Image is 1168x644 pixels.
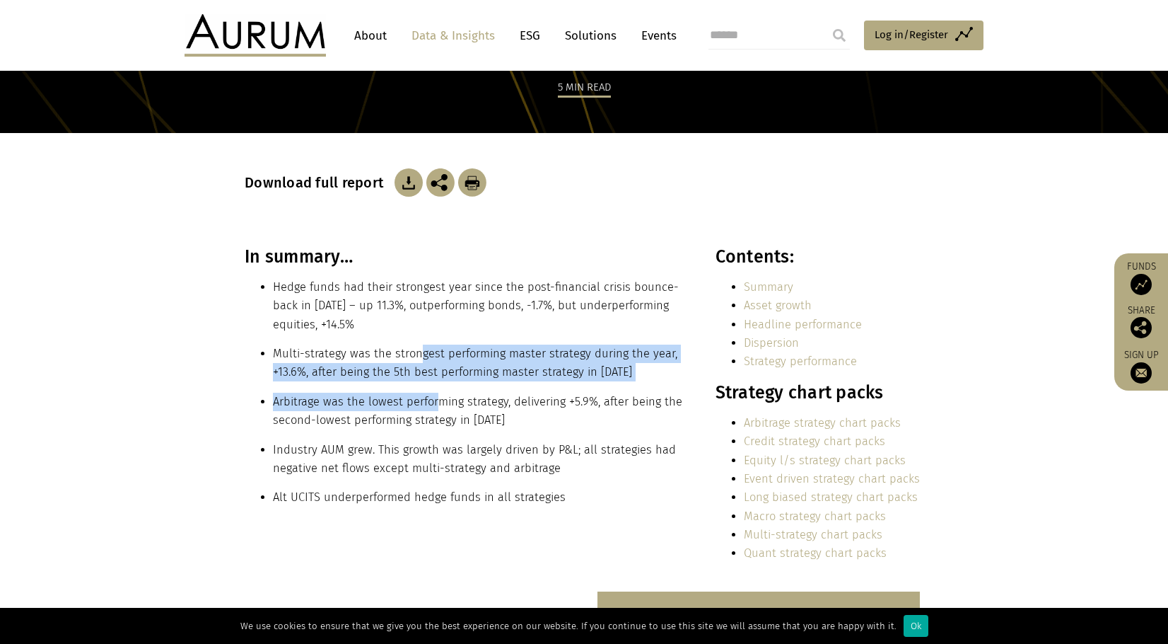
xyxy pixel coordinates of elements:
a: Funds [1121,260,1161,295]
h3: In summary… [245,246,684,268]
a: Credit strategy chart packs [744,435,885,448]
img: Aurum [185,14,326,57]
a: Dispersion [744,336,799,350]
a: Events [634,23,677,49]
li: Arbitrage was the lowest performing strategy, delivering +5.9%, after being the second-lowest per... [273,393,684,430]
li: Industry AUM grew. This growth was largely driven by P&L; all strategies had negative net flows e... [273,441,684,478]
a: Asset growth [744,299,812,312]
a: Multi-strategy chart packs [744,528,882,541]
a: About [347,23,394,49]
img: Share this post [426,168,455,197]
h3: Strategy chart packs [716,382,920,403]
a: Log in/Register [864,21,983,50]
li: Hedge funds had their strongest year since the post-financial crisis bounce-back in [DATE] – up 1... [273,278,684,334]
input: Submit [825,21,853,50]
a: Headline performance [744,318,862,331]
li: Multi-strategy was the strongest performing master strategy during the year, +13.6%, after being ... [273,345,684,382]
img: Share this post [1131,317,1152,338]
a: Strategy performance [744,355,857,368]
div: Ok [904,615,928,637]
a: Quant strategy chart packs [744,546,887,560]
a: Summary [744,280,793,294]
span: Log in/Register [875,26,948,43]
a: ESG [513,23,547,49]
a: Macro strategy chart packs [744,510,886,523]
img: Sign up to our newsletter [1131,362,1152,384]
h3: Contents: [716,246,920,268]
h3: About Aurum [612,606,906,627]
img: Download Article [458,168,486,197]
a: Data & Insights [404,23,502,49]
img: Access Funds [1131,274,1152,295]
a: Long biased strategy chart packs [744,490,918,504]
a: Event driven strategy chart packs [744,472,920,485]
a: Solutions [558,23,624,49]
li: Alt UCITS underperformed hedge funds in all strategies [273,488,684,507]
div: Share [1121,306,1161,338]
div: 5 min read [558,79,611,98]
a: Sign up [1121,349,1161,384]
img: Download Article [395,168,423,197]
h3: Download full report [245,174,391,191]
a: Equity l/s strategy chart packs [744,454,906,467]
a: Arbitrage strategy chart packs [744,416,901,430]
